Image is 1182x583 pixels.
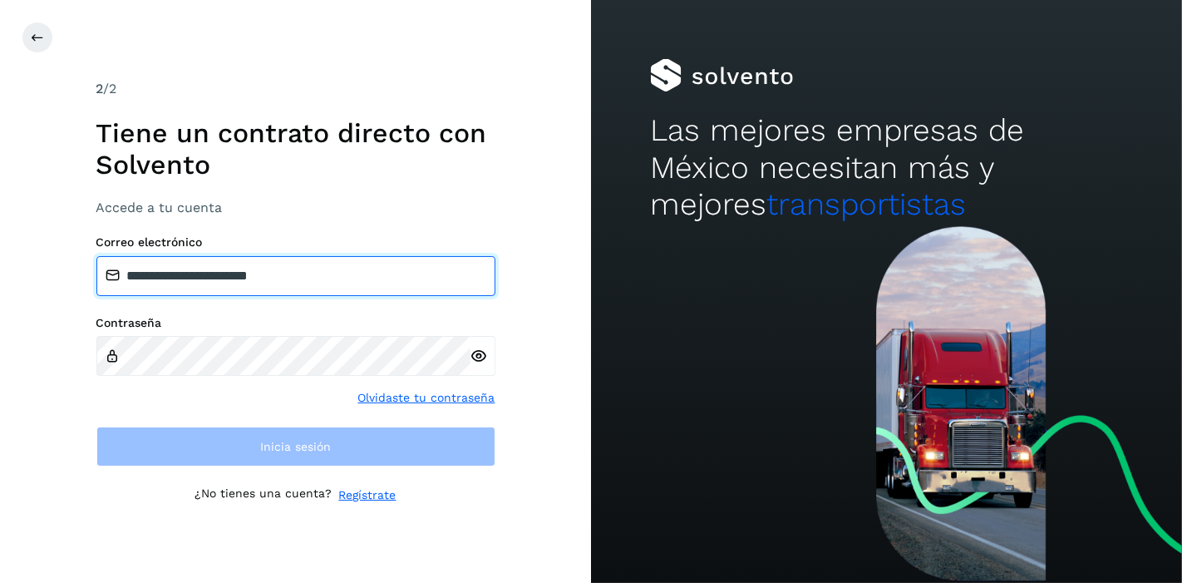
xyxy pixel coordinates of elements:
span: Inicia sesión [260,441,331,452]
span: transportistas [766,186,966,222]
a: Olvidaste tu contraseña [358,389,495,407]
label: Contraseña [96,316,495,330]
span: 2 [96,81,104,96]
div: /2 [96,79,495,99]
button: Inicia sesión [96,427,495,467]
h2: Las mejores empresas de México necesitan más y mejores [650,112,1123,223]
a: Regístrate [339,487,396,504]
h3: Accede a tu cuenta [96,200,495,215]
p: ¿No tienes una cuenta? [195,487,332,504]
h1: Tiene un contrato directo con Solvento [96,117,495,181]
label: Correo electrónico [96,235,495,250]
